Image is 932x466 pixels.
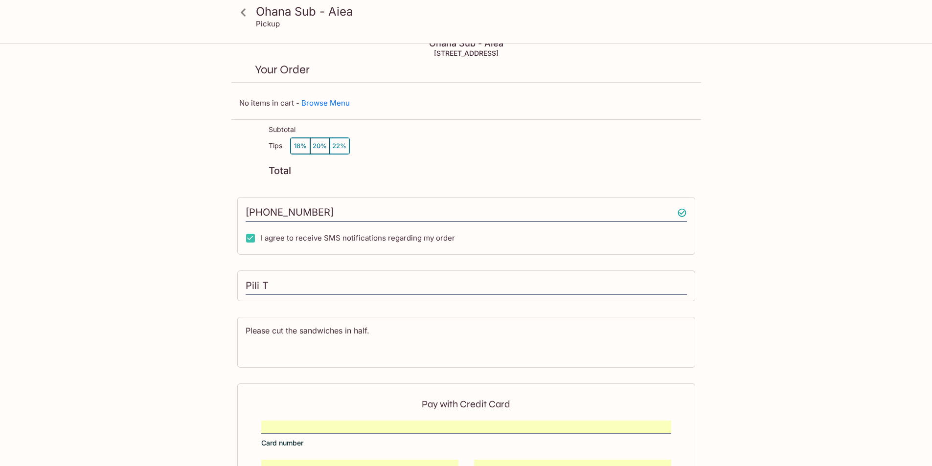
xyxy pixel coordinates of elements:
p: Pickup [256,19,280,28]
p: Pay with Credit Card [261,399,671,409]
input: Enter phone number [246,203,687,222]
a: Browse Menu [301,98,350,108]
button: 18% [291,138,310,154]
textarea: Please cut the sandwiches in half. [246,325,687,359]
h5: [STREET_ADDRESS] [231,49,701,57]
span: I agree to receive SMS notifications regarding my order [261,233,455,243]
button: 22% [330,138,349,154]
span: Card number [261,438,303,448]
input: Enter first and last name [246,277,687,295]
iframe: Secure card number input frame [261,422,671,432]
p: Your Order [255,65,678,74]
button: 20% [310,138,330,154]
p: No items in cart - [239,98,693,108]
p: Tips [269,142,282,150]
h3: Ohana Sub - Aiea [256,4,693,19]
h4: Ohana Sub - Aiea [231,38,701,49]
p: Subtotal [269,126,296,133]
p: Total [269,166,291,176]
